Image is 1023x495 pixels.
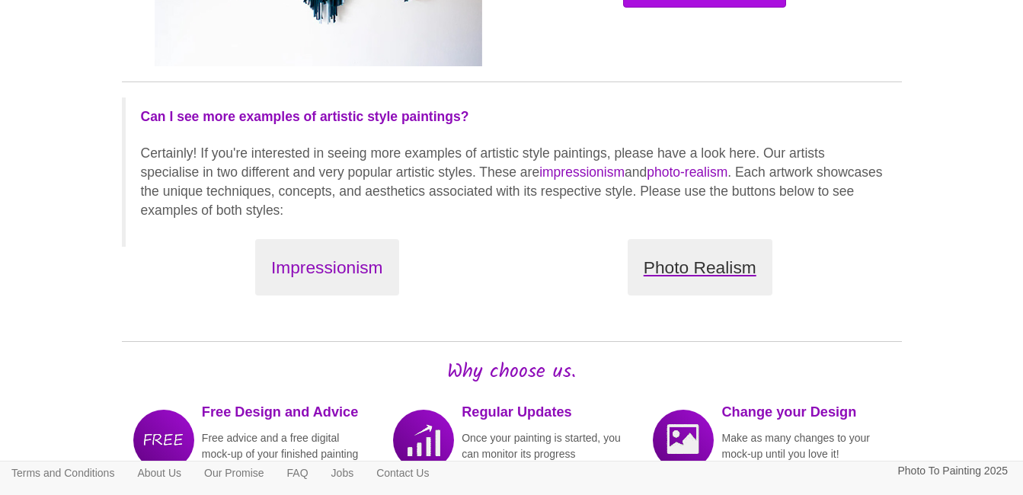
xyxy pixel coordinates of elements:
p: Change your Design [721,402,886,423]
p: Free Design and Advice [202,402,366,423]
a: photo-realism [647,164,727,180]
a: Impressionism [152,239,503,296]
a: Contact Us [365,461,440,484]
p: Free advice and a free digital mock-up of your finished painting [202,430,366,462]
button: Photo Realism [628,239,772,296]
p: Make as many changes to your mock-up until you love it! [721,430,886,462]
p: Photo To Painting 2025 [897,461,1008,481]
a: Our Promise [193,461,276,484]
p: Once your painting is started, you can monitor its progress throughout [462,430,626,478]
a: Jobs [320,461,366,484]
button: Impressionism [255,239,399,296]
p: Regular Updates [462,402,626,423]
a: About Us [126,461,193,484]
a: Photo Realism [525,239,875,296]
a: FAQ [276,461,320,484]
a: impressionism [539,164,625,180]
strong: Can I see more examples of artistic style paintings? [141,109,469,124]
h2: Why choose us. [122,361,902,383]
blockquote: Certainly! If you're interested in seeing more examples of artistic style paintings, please have ... [122,97,902,247]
